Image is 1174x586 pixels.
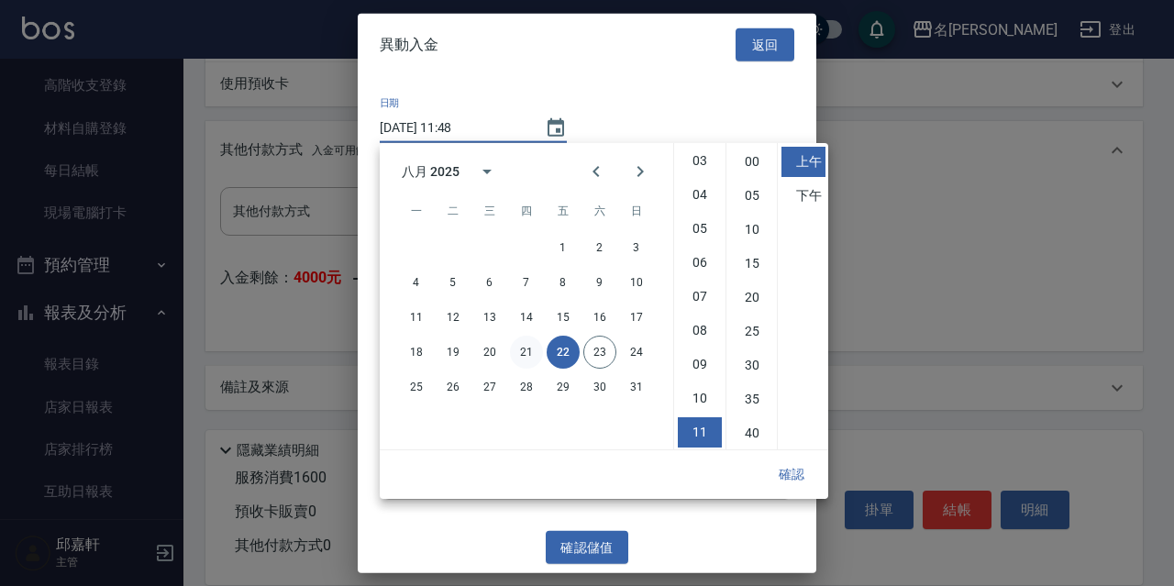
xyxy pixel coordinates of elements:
[730,249,774,279] li: 15 minutes
[620,266,653,299] button: 10
[547,336,580,369] button: 22
[473,193,506,229] span: 星期三
[380,35,438,53] span: 異動入金
[546,530,628,564] button: 確認儲值
[674,143,725,449] ul: Select hours
[437,336,470,369] button: 19
[762,458,821,492] button: 確認
[510,336,543,369] button: 21
[736,28,794,61] button: 返回
[473,266,506,299] button: 6
[547,266,580,299] button: 8
[465,149,509,193] button: calendar view is open, switch to year view
[574,149,618,193] button: Previous month
[620,301,653,334] button: 17
[620,336,653,369] button: 24
[730,215,774,245] li: 10 minutes
[583,266,616,299] button: 9
[534,105,578,149] button: Choose date, selected date is 2025-08-22
[400,301,433,334] button: 11
[547,193,580,229] span: 星期五
[730,147,774,177] li: 0 minutes
[400,336,433,369] button: 18
[730,316,774,347] li: 25 minutes
[583,301,616,334] button: 16
[781,147,825,177] li: 上午
[510,370,543,404] button: 28
[725,143,777,449] ul: Select minutes
[678,349,722,380] li: 9 hours
[473,336,506,369] button: 20
[510,266,543,299] button: 7
[380,113,526,143] input: YYYY/MM/DD hh:mm
[437,370,470,404] button: 26
[678,214,722,244] li: 5 hours
[781,181,825,211] li: 下午
[547,370,580,404] button: 29
[678,315,722,346] li: 8 hours
[678,248,722,278] li: 6 hours
[678,282,722,312] li: 7 hours
[620,193,653,229] span: 星期日
[400,370,433,404] button: 25
[583,231,616,264] button: 2
[618,149,662,193] button: Next month
[678,417,722,448] li: 11 hours
[583,336,616,369] button: 23
[730,350,774,381] li: 30 minutes
[730,384,774,415] li: 35 minutes
[437,301,470,334] button: 12
[777,143,828,449] ul: Select meridiem
[678,180,722,210] li: 4 hours
[730,181,774,211] li: 5 minutes
[678,146,722,176] li: 3 hours
[678,383,722,414] li: 10 hours
[547,301,580,334] button: 15
[473,370,506,404] button: 27
[437,193,470,229] span: 星期二
[437,266,470,299] button: 5
[473,301,506,334] button: 13
[547,231,580,264] button: 1
[620,231,653,264] button: 3
[400,266,433,299] button: 4
[510,301,543,334] button: 14
[380,96,399,110] label: 日期
[730,418,774,448] li: 40 minutes
[402,162,460,182] div: 八月 2025
[620,370,653,404] button: 31
[583,370,616,404] button: 30
[400,193,433,229] span: 星期一
[510,193,543,229] span: 星期四
[583,193,616,229] span: 星期六
[730,282,774,313] li: 20 minutes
